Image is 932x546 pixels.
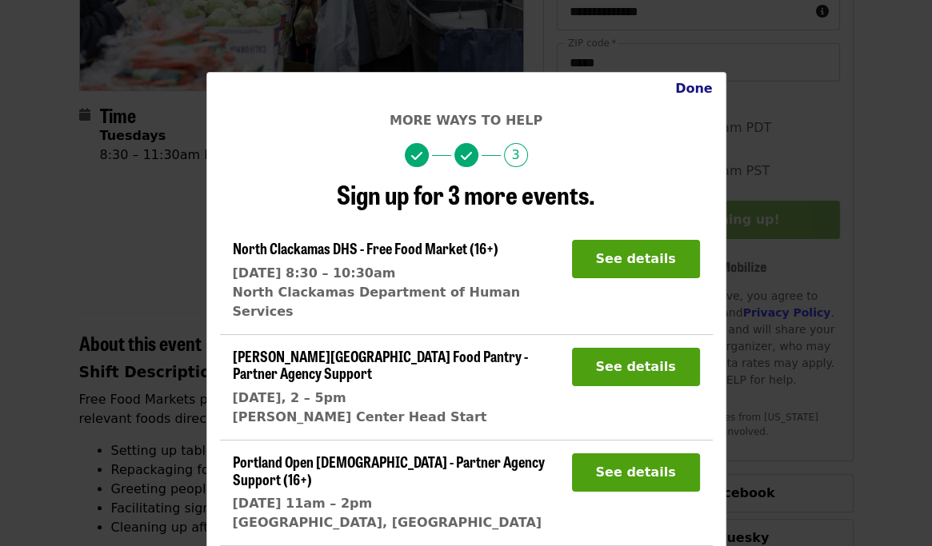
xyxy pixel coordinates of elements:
[390,113,542,128] span: More ways to help
[504,143,528,167] span: 3
[572,359,700,374] a: See details
[233,348,559,427] a: [PERSON_NAME][GEOGRAPHIC_DATA] Food Pantry - Partner Agency Support[DATE], 2 – 5pm[PERSON_NAME] C...
[572,251,700,266] a: See details
[233,453,559,532] a: Portland Open [DEMOGRAPHIC_DATA] - Partner Agency Support (16+)[DATE] 11am – 2pm[GEOGRAPHIC_DATA]...
[411,149,422,164] i: check icon
[572,453,700,492] button: See details
[233,408,559,427] div: [PERSON_NAME] Center Head Start
[572,240,700,278] button: See details
[662,73,726,105] button: Close
[233,494,559,513] div: [DATE] 11am – 2pm
[233,513,559,532] div: [GEOGRAPHIC_DATA], [GEOGRAPHIC_DATA]
[233,389,559,408] div: [DATE], 2 – 5pm
[572,348,700,386] button: See details
[233,240,559,321] a: North Clackamas DHS - Free Food Market (16+)[DATE] 8:30 – 10:30amNorth Clackamas Department of Hu...
[233,283,559,321] div: North Clackamas Department of Human Services
[233,237,498,258] span: North Clackamas DHS - Free Food Market (16+)
[233,345,528,384] span: [PERSON_NAME][GEOGRAPHIC_DATA] Food Pantry - Partner Agency Support
[233,451,545,489] span: Portland Open [DEMOGRAPHIC_DATA] - Partner Agency Support (16+)
[461,149,472,164] i: check icon
[337,175,595,213] span: Sign up for 3 more events.
[572,464,700,480] a: See details
[233,264,559,283] div: [DATE] 8:30 – 10:30am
